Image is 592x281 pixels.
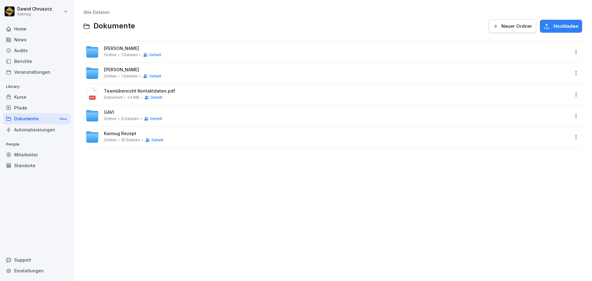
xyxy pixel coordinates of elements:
a: Veranstaltungen [3,67,70,77]
span: [PERSON_NAME] [104,67,139,72]
span: Teamübersicht Kontaktdaten.pdf [104,89,569,94]
a: Einstellungen [3,265,70,276]
a: Pfade [3,102,70,113]
span: Neuer Ordner [501,23,532,30]
a: Mitarbeiter [3,149,70,160]
span: Ordner [104,117,117,121]
span: Geteilt [150,117,162,121]
span: Ordner [104,138,117,142]
span: [PERSON_NAME] [104,46,139,51]
p: Kaimug [17,12,52,16]
span: Dokument [104,95,123,100]
a: Standorte [3,160,70,171]
a: News [3,34,70,45]
span: Geteilt [150,95,162,100]
button: Hochladen [540,20,582,33]
span: Geteilt [151,138,163,142]
p: Dawid Chruszcz [17,6,52,12]
a: Kaimug RezeptOrdner15 DateienGeteilt [85,130,569,144]
span: Ordner [104,53,117,57]
button: Neuer Ordner [489,19,536,33]
div: New [58,115,68,122]
p: Library [3,82,70,92]
a: Home [3,23,70,34]
a: Automatisierungen [3,124,70,135]
span: Geteilt [149,74,161,78]
span: 1.4 MB [127,95,139,100]
p: People [3,139,70,149]
span: 1 Dateien [121,53,138,57]
span: 1 Dateien [121,74,138,78]
a: [PERSON_NAME]Ordner1 DateienGeteilt [85,45,569,59]
a: [PERSON_NAME]Ordner1 DateienGeteilt [85,66,569,80]
a: DokumenteNew [3,113,70,125]
span: Kaimug Rezept [104,131,136,136]
a: Kurse [3,92,70,102]
span: Ordner [104,74,117,78]
div: Support [3,254,70,265]
a: GAVIOrdner0 DateienGeteilt [85,109,569,122]
span: GAVI [104,110,114,115]
span: Geteilt [149,53,161,57]
span: 0 Dateien [121,117,139,121]
a: Audits [3,45,70,56]
span: Hochladen [553,23,578,30]
span: Dokumente [93,22,135,31]
span: 15 Dateien [121,138,140,142]
a: Alle Dateien [84,10,110,15]
div: Dokumente [3,113,70,125]
a: Berichte [3,56,70,67]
